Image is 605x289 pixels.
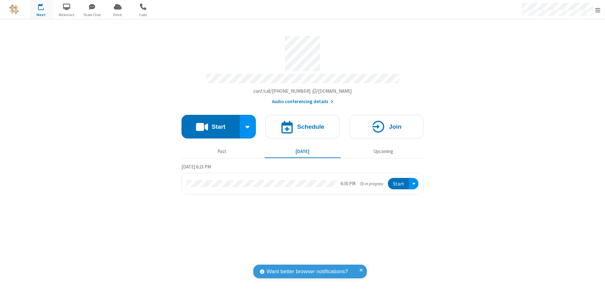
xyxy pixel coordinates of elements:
[131,12,155,18] span: Calls
[265,115,340,139] button: Schedule
[43,3,47,8] div: 1
[181,31,423,105] section: Account details
[265,145,341,157] button: [DATE]
[360,181,383,187] em: in progress
[253,88,352,94] span: Copy my meeting room link
[9,5,19,14] img: QA Selenium DO NOT DELETE OR CHANGE
[409,178,418,190] div: Open menu
[240,115,256,139] div: Start conference options
[253,88,352,95] button: Copy my meeting room linkCopy my meeting room link
[589,273,600,285] iframe: Chat
[29,12,53,18] span: Meet
[388,178,409,190] button: Start
[181,163,423,195] section: Today's Meetings
[341,180,355,187] div: 6:30 PM
[106,12,130,18] span: Drive
[211,124,225,130] h4: Start
[272,98,333,105] button: Audio conferencing details
[345,145,421,157] button: Upcoming
[267,268,348,276] span: Want better browser notifications?
[55,12,78,18] span: Webinars
[297,124,324,130] h4: Schedule
[80,12,104,18] span: Team Chat
[349,115,423,139] button: Join
[181,164,211,170] span: [DATE] 6:23 PM
[184,145,260,157] button: Past
[389,124,401,130] h4: Join
[181,115,240,139] button: Start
